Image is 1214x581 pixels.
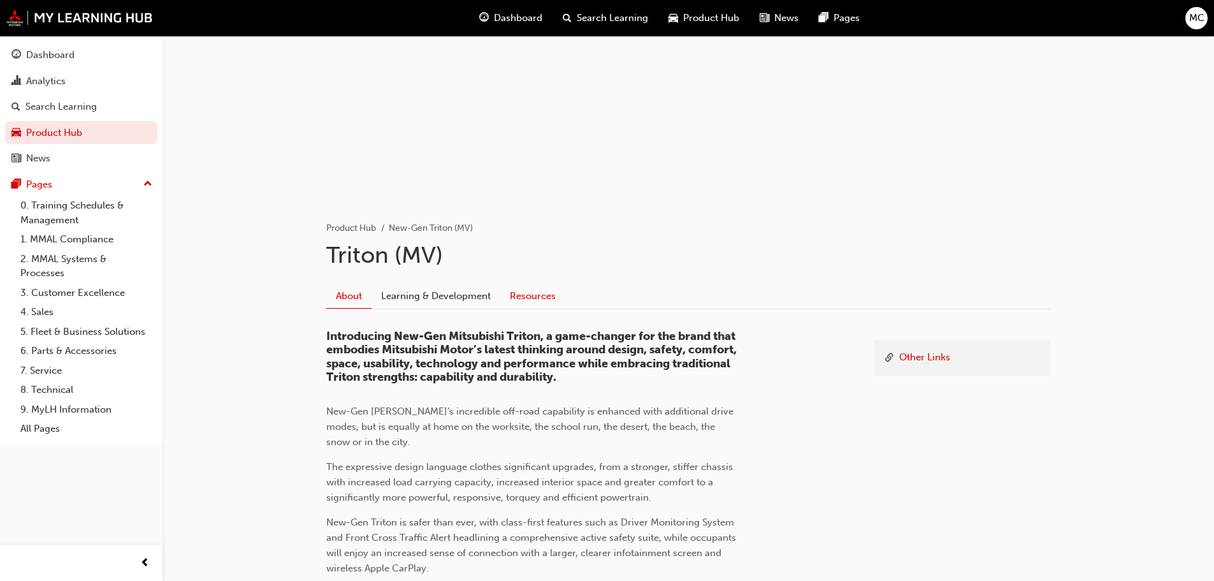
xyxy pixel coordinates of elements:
span: guage-icon [479,10,489,26]
span: news-icon [11,153,21,165]
a: 1. MMAL Compliance [15,230,157,249]
span: search-icon [563,10,572,26]
a: 3. Customer Excellence [15,283,157,303]
a: 9. MyLH Information [15,400,157,420]
span: The expressive design language clothes significant upgrades, from a stronger, stiffer chassis wit... [326,461,735,503]
a: guage-iconDashboard [469,5,553,31]
span: prev-icon [140,555,150,571]
button: DashboardAnalyticsSearch LearningProduct HubNews [5,41,157,173]
button: Pages [5,173,157,196]
span: Pages [834,11,860,26]
div: News [26,151,50,166]
a: Learning & Development [372,284,500,308]
div: Search Learning [25,99,97,114]
a: 4. Sales [15,302,157,322]
a: 5. Fleet & Business Solutions [15,322,157,342]
div: Analytics [26,74,66,89]
a: news-iconNews [749,5,809,31]
h1: Triton (MV) [326,241,1050,269]
img: mmal [6,10,153,26]
span: pages-icon [819,10,828,26]
a: All Pages [15,419,157,439]
a: About [326,284,372,309]
a: pages-iconPages [809,5,870,31]
a: Resources [500,284,565,308]
li: New-Gen Triton (MV) [389,221,473,236]
span: Dashboard [494,11,542,26]
span: link-icon [885,350,894,366]
a: 8. Technical [15,380,157,400]
a: Dashboard [5,43,157,67]
button: MC [1185,7,1208,29]
div: Dashboard [26,48,75,63]
span: New-Gen [PERSON_NAME]’s incredible off-road capability is enhanced with additional drive modes, b... [326,406,736,448]
a: Other Links [899,350,950,366]
span: Introducing New-Gen Mitsubishi Triton, a game-changer for the brand that embodies Mitsubishi Moto... [326,329,739,385]
span: car-icon [668,10,678,26]
a: search-iconSearch Learning [553,5,658,31]
div: Pages [26,177,52,192]
span: guage-icon [11,50,21,61]
a: 0. Training Schedules & Management [15,196,157,230]
a: News [5,147,157,170]
span: search-icon [11,101,20,113]
span: up-icon [143,176,152,193]
span: car-icon [11,128,21,139]
a: 2. MMAL Systems & Processes [15,249,157,283]
a: Search Learning [5,95,157,119]
a: Analytics [5,70,157,93]
a: car-iconProduct Hub [658,5,749,31]
span: Search Learning [577,11,648,26]
span: Product Hub [683,11,739,26]
a: Product Hub [326,223,376,233]
span: New-Gen Triton is safer than ever, with class-first features such as Driver Monitoring System and... [326,517,739,574]
span: news-icon [760,10,769,26]
a: Product Hub [5,121,157,145]
a: 6. Parts & Accessories [15,341,157,361]
span: pages-icon [11,179,21,191]
a: 7. Service [15,361,157,381]
span: News [774,11,798,26]
span: chart-icon [11,76,21,87]
span: MC [1189,11,1204,26]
